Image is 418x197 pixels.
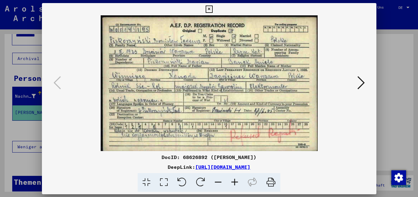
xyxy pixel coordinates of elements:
[391,170,406,185] img: Zustimmung ändern
[195,164,250,170] a: [URL][DOMAIN_NAME]
[42,163,376,171] div: DeepLink:
[63,15,356,151] img: 001.jpg
[391,170,406,185] div: Zustimmung ändern
[42,153,376,161] div: DocID: 68626892 ([PERSON_NAME])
